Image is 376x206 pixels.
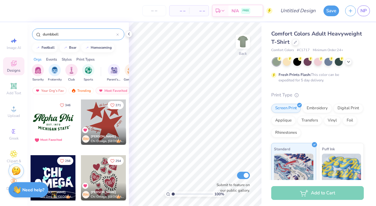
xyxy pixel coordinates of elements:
input: – – [142,5,166,16]
div: RM [82,135,89,143]
button: Like [57,157,73,165]
div: Events [46,57,57,62]
img: Sorority Image [35,67,42,74]
span: Clipart & logos [3,159,24,168]
div: RM [82,191,89,198]
div: Trending [68,87,94,94]
div: Embroidery [303,104,332,113]
span: Comfort Colors [271,48,294,53]
span: 254 [115,159,121,163]
span: Puff Ink [322,146,335,152]
div: Foil [343,116,357,125]
button: bear [60,43,79,52]
input: Untitled Design [276,5,320,17]
div: bear [69,46,76,49]
button: filter button [107,64,121,82]
button: Like [57,101,73,109]
div: Screen Print [271,104,301,113]
span: Image AI [7,45,21,50]
span: FREE [243,9,249,13]
span: Add Text [6,91,21,96]
img: Fraternity Image [51,67,58,74]
img: Standard [274,154,313,184]
span: # C1717 [297,48,310,53]
div: Orgs [34,57,42,62]
span: N/A [232,8,239,14]
button: filter button [65,64,78,82]
span: Standard [274,146,290,152]
div: Styles [62,57,72,62]
label: Submit to feature on our public gallery. [213,182,250,193]
div: Most Favorited [40,138,62,142]
img: Game Day Image [127,67,134,74]
span: NP [360,7,367,14]
span: [PERSON_NAME] [91,134,116,139]
img: Back [237,36,249,48]
div: homecoming [91,46,112,49]
div: This color can be expedited for 5 day delivery. [279,72,354,83]
span: Sorority [32,77,44,82]
img: trend_line.gif [85,46,89,50]
div: Print Types [76,57,95,62]
span: Sports [84,77,93,82]
span: Game Day [124,77,138,82]
div: filter for Sports [82,64,94,82]
img: most_fav.gif [98,88,103,93]
span: Designs [7,68,20,73]
div: football [42,46,55,49]
button: filter button [32,64,44,82]
strong: Need help? [22,187,44,193]
button: football [32,43,57,52]
span: 346 [65,104,71,107]
span: Minimum Order: 24 + [313,48,343,53]
img: Parent's Weekend Image [111,67,118,74]
span: Club [68,77,75,82]
span: Parent's Weekend [107,77,121,82]
span: Decorate [6,186,21,191]
div: Digital Print [334,104,363,113]
div: Applique [271,116,296,125]
div: filter for Club [65,64,78,82]
span: Upload [8,113,20,118]
img: trending.gif [71,88,76,93]
div: Most Favorited [96,87,130,94]
span: Comfort Colors Adult Heavyweight T-Shirt [271,30,362,46]
span: – – [193,8,205,14]
input: Try "Alpha" [42,31,116,37]
button: filter button [82,64,94,82]
img: most_fav.gif [35,88,40,93]
div: filter for Fraternity [48,64,62,82]
div: Vinyl [324,116,341,125]
img: Sports Image [85,67,92,74]
span: 271 [115,104,121,107]
strong: Fresh Prints Flash: [279,72,311,77]
span: Fraternity [48,77,62,82]
button: Save [323,6,339,16]
button: Like [108,157,124,165]
div: filter for Sorority [32,64,44,82]
span: Chi Omega, [GEOGRAPHIC_DATA] [91,195,124,199]
span: 256 [65,159,71,163]
img: Puff Ink [322,154,361,184]
span: Greek [9,136,19,141]
span: Chi Omega, [GEOGRAPHIC_DATA] [91,139,124,144]
div: Transfers [298,116,322,125]
span: – – [173,8,185,14]
div: Your Org's Fav [32,87,67,94]
div: filter for Game Day [124,64,138,82]
span: [PERSON_NAME] [91,190,116,194]
span: [PERSON_NAME] [40,190,66,194]
div: Print Type [271,92,364,99]
span: 100 % [214,191,224,197]
img: Club Image [68,67,75,74]
span: Chi Omega, [GEOGRAPHIC_DATA][US_STATE] [40,195,73,199]
button: homecoming [81,43,115,52]
button: filter button [124,64,138,82]
div: Rhinestones [271,128,301,137]
button: filter button [48,64,62,82]
img: trend_line.gif [63,46,68,50]
div: filter for Parent's Weekend [107,64,121,82]
a: NP [357,6,370,16]
button: Like [108,101,124,109]
div: Back [239,51,247,56]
